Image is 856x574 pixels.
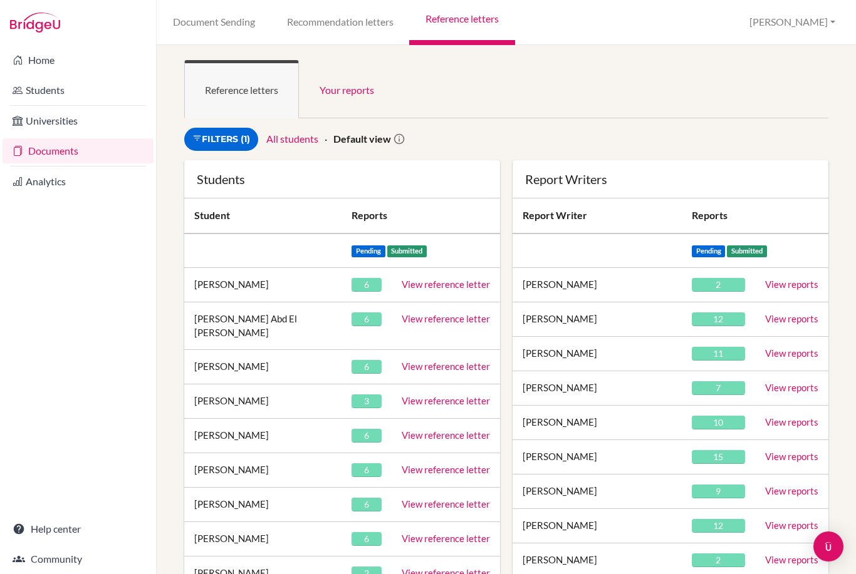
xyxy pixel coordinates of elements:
a: Home [3,48,154,73]
div: 2 [692,278,745,292]
div: 12 [692,519,745,533]
td: [PERSON_NAME] [513,474,682,509]
td: [PERSON_NAME] [184,418,342,453]
span: Pending [352,245,385,257]
a: Universities [3,108,154,133]
img: Bridge-U [10,13,60,33]
a: View reports [765,279,818,290]
a: All students [266,133,318,145]
td: [PERSON_NAME] [513,302,682,337]
td: [PERSON_NAME] [184,268,342,302]
td: [PERSON_NAME] [184,453,342,487]
td: [PERSON_NAME] [184,384,342,418]
a: View reports [765,313,818,324]
a: View reference letter [402,464,490,475]
div: 9 [692,484,745,498]
a: Filters (1) [184,128,258,151]
div: 6 [352,463,382,477]
div: 11 [692,347,745,361]
div: 6 [352,278,382,292]
div: Open Intercom Messenger [813,531,843,561]
div: 6 [352,498,382,511]
div: Students [197,173,488,185]
a: View reports [765,451,818,462]
div: 7 [692,381,745,395]
a: Students [3,78,154,103]
div: 6 [352,429,382,443]
th: Reports [342,198,500,233]
div: 6 [352,360,382,374]
a: View reference letter [402,361,490,372]
td: [PERSON_NAME] [184,487,342,521]
span: Submitted [727,245,767,257]
strong: Default view [333,133,391,145]
td: [PERSON_NAME] [184,521,342,556]
a: Community [3,546,154,571]
a: Your reports [299,60,395,118]
button: [PERSON_NAME] [744,11,841,34]
td: [PERSON_NAME] [513,440,682,474]
a: View reports [765,520,818,531]
td: [PERSON_NAME] Abd El [PERSON_NAME] [184,302,342,350]
td: [PERSON_NAME] [513,371,682,406]
th: Student [184,198,342,233]
a: View reference letter [402,313,490,324]
a: Help center [3,516,154,541]
div: 3 [352,394,382,408]
a: View reference letter [402,395,490,406]
a: View reports [765,416,818,428]
div: 2 [692,553,745,567]
a: View reference letter [402,498,490,510]
a: View reports [765,382,818,393]
span: Pending [692,245,726,257]
td: [PERSON_NAME] [513,337,682,371]
a: Documents [3,138,154,163]
td: [PERSON_NAME] [513,268,682,302]
a: Analytics [3,169,154,194]
span: Submitted [387,245,427,257]
div: 10 [692,416,745,429]
div: 15 [692,450,745,464]
th: Report Writer [513,198,682,233]
a: View reference letter [402,429,490,441]
a: View reference letter [402,533,490,544]
a: View reports [765,485,818,496]
div: Report Writers [525,173,816,185]
div: 6 [352,532,382,546]
td: [PERSON_NAME] [513,509,682,543]
td: [PERSON_NAME] [184,349,342,384]
td: [PERSON_NAME] [513,406,682,440]
th: Reports [682,198,755,233]
div: 12 [692,312,745,326]
a: View reference letter [402,279,490,290]
a: View reports [765,554,818,565]
a: Reference letters [184,60,299,118]
div: 6 [352,312,382,326]
a: View reports [765,347,818,359]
